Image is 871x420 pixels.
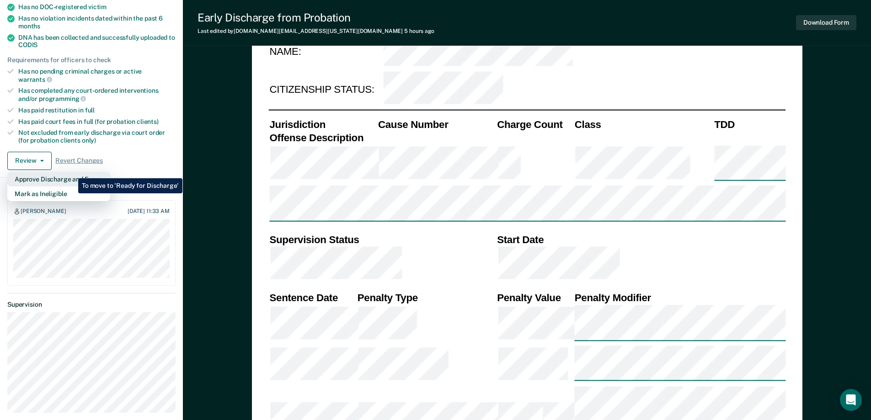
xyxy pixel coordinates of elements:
[268,70,382,108] td: CITIZENSHIP STATUS:
[18,34,176,49] div: DNA has been collected and successfully uploaded to
[796,15,856,30] button: Download Form
[268,291,356,304] th: Sentence Date
[18,22,40,30] span: months
[496,233,786,246] th: Start Date
[7,301,176,308] dt: Supervision
[7,186,110,201] button: Mark as Ineligible
[198,11,434,24] div: Early Discharge from Probation
[82,137,96,144] span: only)
[268,118,377,131] th: Jurisdiction
[268,233,496,246] th: Supervision Status
[18,118,176,126] div: Has paid court fees in full (for probation
[18,76,52,83] span: warrants
[496,118,574,131] th: Charge Count
[85,106,95,114] span: full
[356,291,496,304] th: Penalty Type
[377,118,496,131] th: Cause Number
[18,68,176,83] div: Has no pending criminal charges or active
[268,33,382,70] td: NAME:
[55,157,103,165] span: Revert Changes
[7,172,110,186] button: Approve Discharge and Forms
[18,129,176,144] div: Not excluded from early discharge via court order (for probation clients
[21,208,66,215] div: [PERSON_NAME]
[496,291,574,304] th: Penalty Value
[18,41,37,48] span: CODIS
[18,15,176,30] div: Has no violation incidents dated within the past 6
[268,131,377,144] th: Offense Description
[128,208,170,214] div: [DATE] 11:33 AM
[573,291,786,304] th: Penalty Modifier
[7,152,52,170] button: Review
[840,389,862,411] div: Open Intercom Messenger
[404,28,434,34] span: 5 hours ago
[7,56,176,64] div: Requirements for officers to check
[39,95,86,102] span: programming
[18,87,176,102] div: Has completed any court-ordered interventions and/or
[713,118,786,131] th: TDD
[573,118,713,131] th: Class
[18,3,176,11] div: Has no DOC-registered
[88,3,107,11] span: victim
[18,106,176,114] div: Has paid restitution in
[137,118,159,125] span: clients)
[198,28,434,34] div: Last edited by [DOMAIN_NAME][EMAIL_ADDRESS][US_STATE][DOMAIN_NAME]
